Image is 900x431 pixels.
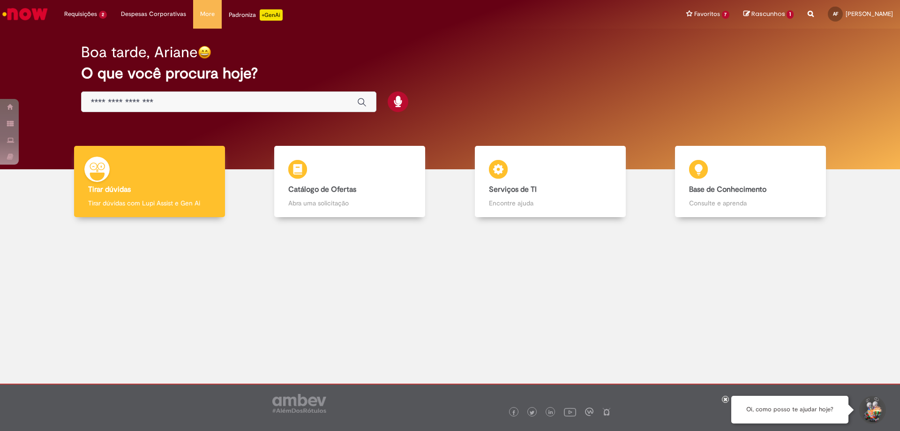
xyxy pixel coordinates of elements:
h2: O que você procura hoje? [81,65,819,82]
a: Catálogo de Ofertas Abra uma solicitação [250,146,450,218]
span: Favoritos [694,9,720,19]
div: Oi, como posso te ajudar hoje? [731,396,848,423]
p: Tirar dúvidas com Lupi Assist e Gen Ai [88,198,211,208]
span: Rascunhos [751,9,785,18]
img: ServiceNow [1,5,49,23]
img: logo_footer_naosei.png [602,408,611,416]
b: Catálogo de Ofertas [288,185,356,194]
img: logo_footer_linkedin.png [548,410,553,416]
span: Despesas Corporativas [121,9,186,19]
img: logo_footer_workplace.png [585,408,593,416]
a: Base de Conhecimento Consulte e aprenda [651,146,851,218]
b: Serviços de TI [489,185,537,194]
img: happy-face.png [198,45,211,59]
a: Serviços de TI Encontre ajuda [450,146,651,218]
span: 2 [99,11,107,19]
span: 1 [787,10,794,19]
p: Abra uma solicitação [288,198,411,208]
b: Tirar dúvidas [88,185,131,194]
span: Requisições [64,9,97,19]
p: Consulte e aprenda [689,198,812,208]
span: 7 [722,11,730,19]
div: Padroniza [229,9,283,21]
p: +GenAi [260,9,283,21]
a: Rascunhos [743,10,794,19]
span: More [200,9,215,19]
span: AF [833,11,838,17]
b: Base de Conhecimento [689,185,766,194]
img: logo_footer_youtube.png [564,406,576,418]
a: Tirar dúvidas Tirar dúvidas com Lupi Assist e Gen Ai [49,146,250,218]
p: Encontre ajuda [489,198,612,208]
img: logo_footer_ambev_rotulo_gray.png [272,394,326,413]
span: [PERSON_NAME] [846,10,893,18]
button: Iniciar Conversa de Suporte [858,396,886,424]
img: logo_footer_facebook.png [511,410,516,415]
img: logo_footer_twitter.png [530,410,534,415]
h2: Boa tarde, Ariane [81,44,198,60]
